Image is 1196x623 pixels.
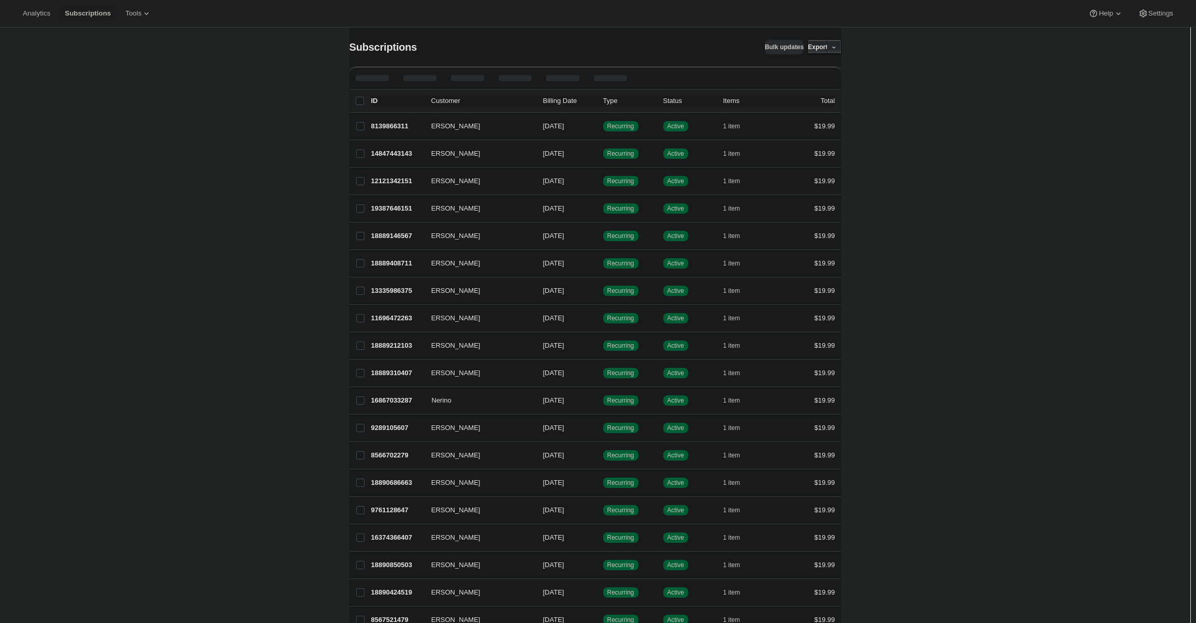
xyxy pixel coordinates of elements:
div: 18890686663[PERSON_NAME][DATE]SuccessRecurringSuccessActive1 item$19.99 [371,476,835,490]
button: 1 item [723,366,752,380]
button: Analytics [17,6,56,21]
span: 1 item [723,314,740,322]
span: Subscriptions [65,9,111,18]
button: [PERSON_NAME] [425,447,529,464]
div: 12121342151[PERSON_NAME][DATE]SuccessRecurringSuccessActive1 item$19.99 [371,174,835,188]
div: IDCustomerBilling DateTypeStatusItemsTotal [371,96,835,106]
span: Recurring [607,232,634,240]
p: 14847443143 [371,149,423,159]
div: 11696472263[PERSON_NAME][DATE]SuccessRecurringSuccessActive1 item$19.99 [371,311,835,325]
p: 8139866311 [371,121,423,131]
p: 18889212103 [371,340,423,351]
button: Export [808,40,827,54]
p: Customer [431,96,535,106]
span: [PERSON_NAME] [425,478,480,488]
span: [DATE] [543,342,564,349]
button: 1 item [723,229,752,243]
span: 1 item [723,232,740,240]
p: 12121342151 [371,176,423,186]
button: [PERSON_NAME] [425,529,529,546]
span: Recurring [607,506,634,514]
p: Total [821,96,835,106]
p: 9761128647 [371,505,423,515]
span: $19.99 [814,342,835,349]
span: [DATE] [543,204,564,212]
button: 1 item [723,585,752,600]
span: $19.99 [814,533,835,541]
span: [PERSON_NAME] [425,286,480,296]
span: Bulk updates [765,43,804,51]
span: $19.99 [814,506,835,514]
p: 18890686663 [371,478,423,488]
span: Recurring [607,396,634,405]
span: Recurring [607,424,634,432]
button: 1 item [723,256,752,271]
span: Recurring [607,369,634,377]
span: [DATE] [543,533,564,541]
p: 13335986375 [371,286,423,296]
span: $19.99 [814,451,835,459]
span: Active [667,506,684,514]
p: 18890850503 [371,560,423,570]
span: Analytics [23,9,50,18]
span: Active [667,533,684,542]
span: 1 item [723,177,740,185]
span: Help [1099,9,1113,18]
span: Active [667,287,684,295]
span: [PERSON_NAME] [425,231,480,241]
span: 1 item [723,479,740,487]
button: [PERSON_NAME] [425,365,529,381]
p: ID [371,96,423,106]
span: [PERSON_NAME] [425,313,480,323]
span: [PERSON_NAME] [425,587,480,598]
span: Recurring [607,122,634,130]
span: Recurring [607,150,634,158]
button: Bulk updates [765,40,804,54]
button: [PERSON_NAME] [425,584,529,601]
span: Settings [1148,9,1173,18]
span: $19.99 [814,177,835,185]
button: 1 item [723,146,752,161]
button: 1 item [723,421,752,435]
span: Active [667,588,684,597]
span: [DATE] [543,122,564,130]
span: Active [667,369,684,377]
span: Active [667,232,684,240]
span: Recurring [607,314,634,322]
button: [PERSON_NAME] [425,474,529,491]
button: [PERSON_NAME] [425,420,529,436]
span: $19.99 [814,259,835,267]
span: [PERSON_NAME] [425,505,480,515]
span: $19.99 [814,424,835,432]
div: 18890850503[PERSON_NAME][DATE]SuccessRecurringSuccessActive1 item$19.99 [371,558,835,572]
button: 1 item [723,338,752,353]
span: Active [667,479,684,487]
p: Status [663,96,715,106]
p: 18889146567 [371,231,423,241]
span: Active [667,561,684,569]
span: $19.99 [814,287,835,294]
span: [PERSON_NAME] [425,560,480,570]
p: 9289105607 [371,423,423,433]
button: Tools [119,6,158,21]
span: $19.99 [814,150,835,157]
span: [PERSON_NAME] [425,203,480,214]
div: 16374366407[PERSON_NAME][DATE]SuccessRecurringSuccessActive1 item$19.99 [371,530,835,545]
span: [PERSON_NAME] [425,121,480,131]
div: 18889212103[PERSON_NAME][DATE]SuccessRecurringSuccessActive1 item$19.99 [371,338,835,353]
p: 18889310407 [371,368,423,378]
span: [PERSON_NAME] [425,450,480,461]
span: 1 item [723,204,740,213]
span: [DATE] [543,259,564,267]
span: 1 item [723,150,740,158]
span: [DATE] [543,314,564,322]
span: Active [667,451,684,459]
button: 1 item [723,393,752,408]
span: $19.99 [814,396,835,404]
span: 1 item [723,561,740,569]
button: 1 item [723,448,752,463]
button: 1 item [723,201,752,216]
span: [DATE] [543,561,564,569]
button: [PERSON_NAME] [425,502,529,518]
div: Type [603,96,655,106]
